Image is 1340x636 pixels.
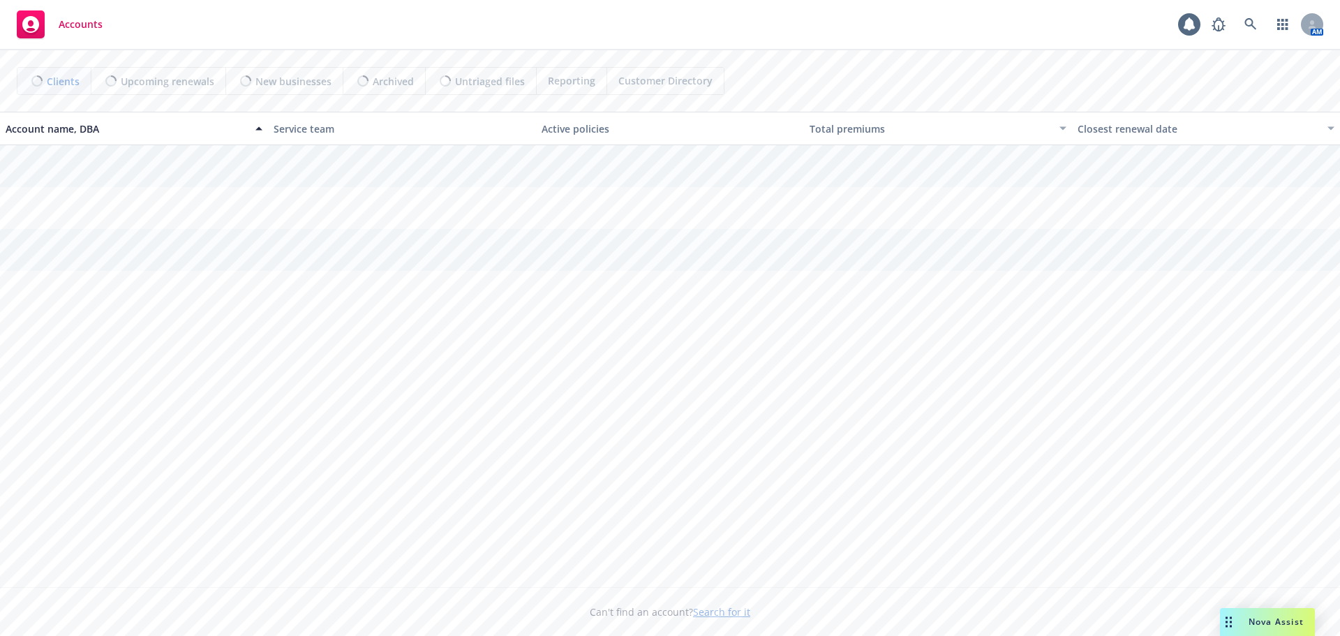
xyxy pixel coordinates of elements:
span: Nova Assist [1249,616,1304,628]
div: Active policies [542,121,798,136]
button: Total premiums [804,112,1072,145]
span: New businesses [255,74,332,89]
div: Drag to move [1220,608,1237,636]
a: Report a Bug [1205,10,1233,38]
span: Reporting [548,73,595,88]
button: Active policies [536,112,804,145]
span: Clients [47,74,80,89]
a: Accounts [11,5,108,44]
div: Closest renewal date [1078,121,1319,136]
span: Upcoming renewals [121,74,214,89]
div: Total premiums [810,121,1051,136]
button: Closest renewal date [1072,112,1340,145]
a: Switch app [1269,10,1297,38]
button: Nova Assist [1220,608,1315,636]
span: Untriaged files [455,74,525,89]
div: Account name, DBA [6,121,247,136]
a: Search [1237,10,1265,38]
div: Service team [274,121,530,136]
span: Can't find an account? [590,605,750,619]
button: Service team [268,112,536,145]
span: Archived [373,74,414,89]
span: Accounts [59,19,103,30]
a: Search for it [693,605,750,619]
span: Customer Directory [618,73,713,88]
